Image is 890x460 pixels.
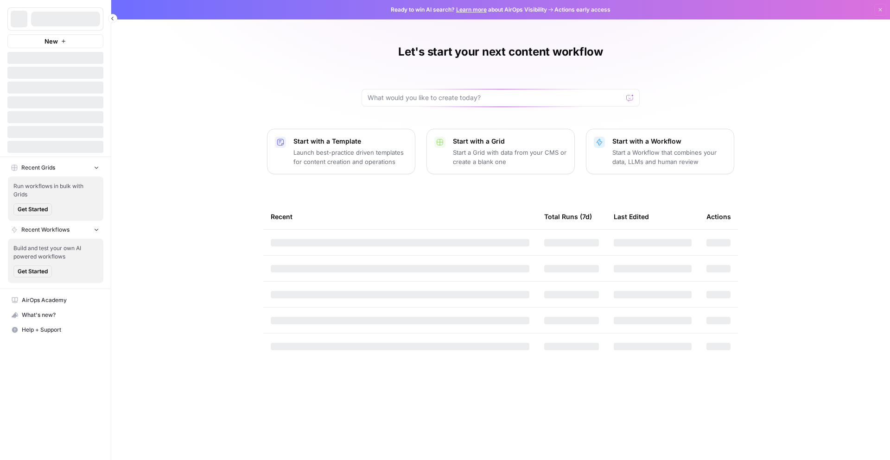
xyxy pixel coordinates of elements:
[22,296,99,304] span: AirOps Academy
[13,182,98,199] span: Run workflows in bulk with Grids
[453,137,567,146] p: Start with a Grid
[18,267,48,276] span: Get Started
[456,6,487,13] a: Learn more
[21,226,70,234] span: Recent Workflows
[293,137,407,146] p: Start with a Template
[7,34,103,48] button: New
[368,93,623,102] input: What would you like to create today?
[612,148,726,166] p: Start a Workflow that combines your data, LLMs and human review
[7,322,103,337] button: Help + Support
[614,204,649,229] div: Last Edited
[706,204,731,229] div: Actions
[398,44,603,59] h1: Let's start your next content workflow
[391,6,547,14] span: Ready to win AI search? about AirOps Visibility
[13,265,52,277] button: Get Started
[426,129,575,174] button: Start with a GridStart a Grid with data from your CMS or create a blank one
[453,148,567,166] p: Start a Grid with data from your CMS or create a blank one
[22,326,99,334] span: Help + Support
[554,6,610,14] span: Actions early access
[7,223,103,237] button: Recent Workflows
[7,308,103,322] button: What's new?
[21,164,55,172] span: Recent Grids
[7,161,103,175] button: Recent Grids
[612,137,726,146] p: Start with a Workflow
[13,244,98,261] span: Build and test your own AI powered workflows
[13,203,52,215] button: Get Started
[267,129,415,174] button: Start with a TemplateLaunch best-practice driven templates for content creation and operations
[586,129,734,174] button: Start with a WorkflowStart a Workflow that combines your data, LLMs and human review
[8,308,103,322] div: What's new?
[271,204,529,229] div: Recent
[18,205,48,214] span: Get Started
[44,37,58,46] span: New
[7,293,103,308] a: AirOps Academy
[293,148,407,166] p: Launch best-practice driven templates for content creation and operations
[544,204,592,229] div: Total Runs (7d)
